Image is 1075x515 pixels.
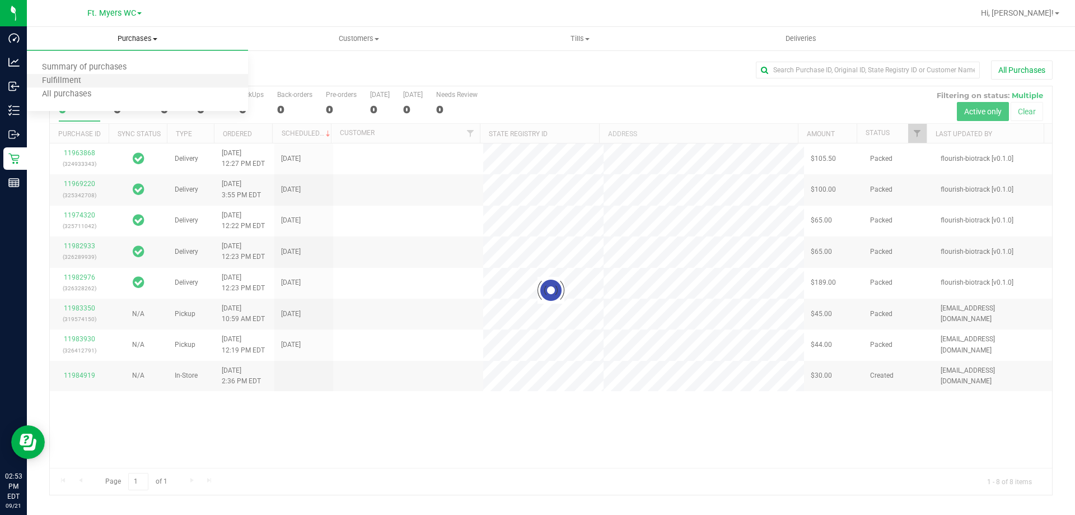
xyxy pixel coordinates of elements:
span: Purchases [27,34,248,44]
span: Customers [249,34,469,44]
iframe: Resource center [11,425,45,459]
p: 09/21 [5,502,22,510]
span: Ft. Myers WC [87,8,136,18]
span: All purchases [27,90,106,99]
a: Deliveries [690,27,912,50]
span: Deliveries [770,34,831,44]
inline-svg: Inventory [8,105,20,116]
span: Summary of purchases [27,63,142,72]
a: Customers [248,27,469,50]
inline-svg: Outbound [8,129,20,140]
button: All Purchases [991,61,1053,80]
span: Fulfillment [27,76,96,86]
span: Tills [470,34,690,44]
p: 02:53 PM EDT [5,471,22,502]
span: Hi, [PERSON_NAME]! [981,8,1054,17]
inline-svg: Reports [8,177,20,188]
inline-svg: Analytics [8,57,20,68]
inline-svg: Retail [8,153,20,164]
inline-svg: Dashboard [8,33,20,44]
inline-svg: Inbound [8,81,20,92]
a: Purchases Summary of purchases Fulfillment All purchases [27,27,248,50]
input: Search Purchase ID, Original ID, State Registry ID or Customer Name... [756,62,980,78]
a: Tills [469,27,690,50]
